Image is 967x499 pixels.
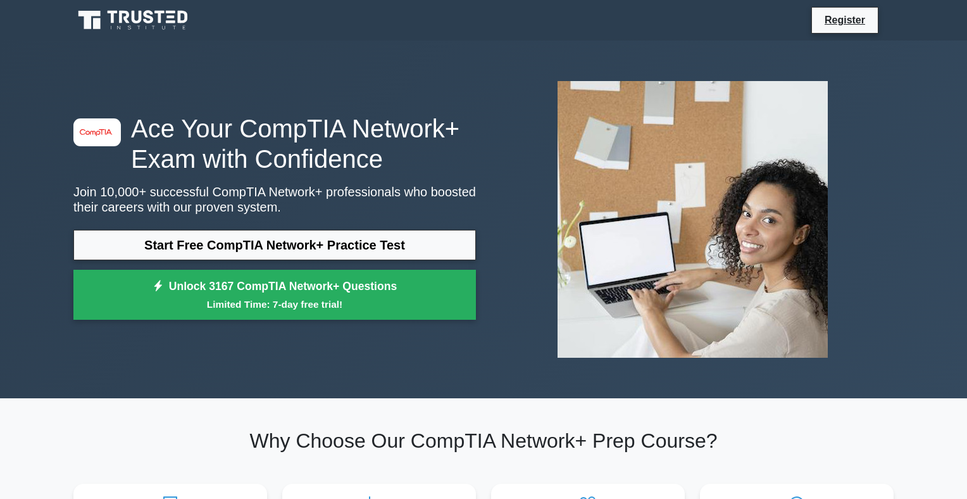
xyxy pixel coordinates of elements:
h2: Why Choose Our CompTIA Network+ Prep Course? [73,429,894,453]
h1: Ace Your CompTIA Network+ Exam with Confidence [73,113,476,174]
a: Unlock 3167 CompTIA Network+ QuestionsLimited Time: 7-day free trial! [73,270,476,320]
a: Register [817,12,873,28]
a: Start Free CompTIA Network+ Practice Test [73,230,476,260]
p: Join 10,000+ successful CompTIA Network+ professionals who boosted their careers with our proven ... [73,184,476,215]
small: Limited Time: 7-day free trial! [89,297,460,312]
